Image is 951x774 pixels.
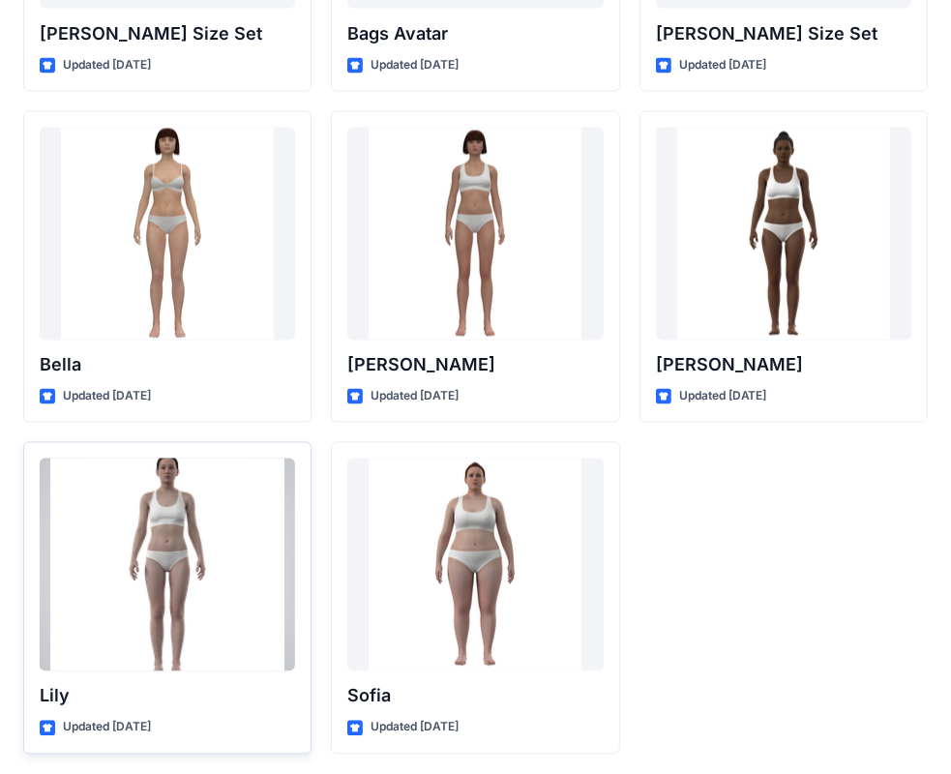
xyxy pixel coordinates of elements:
p: Bella [40,352,295,379]
p: [PERSON_NAME] Size Set [40,20,295,47]
a: Bella [40,128,295,341]
p: Updated [DATE] [371,55,459,75]
p: Updated [DATE] [679,387,767,407]
p: Updated [DATE] [63,387,151,407]
a: Lily [40,459,295,671]
p: Updated [DATE] [371,718,459,738]
a: Gabrielle [656,128,911,341]
a: Sofia [347,459,603,671]
p: Lily [40,683,295,710]
p: Updated [DATE] [63,718,151,738]
p: Bags Avatar [347,20,603,47]
p: Updated [DATE] [679,55,767,75]
p: [PERSON_NAME] Size Set [656,20,911,47]
a: Emma [347,128,603,341]
p: Updated [DATE] [63,55,151,75]
p: Updated [DATE] [371,387,459,407]
p: Sofia [347,683,603,710]
p: [PERSON_NAME] [347,352,603,379]
p: [PERSON_NAME] [656,352,911,379]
